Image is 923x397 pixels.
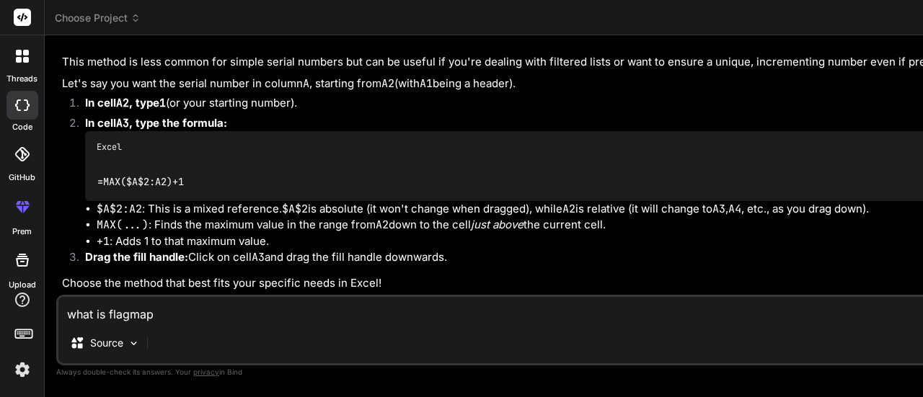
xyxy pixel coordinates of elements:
p: Source [90,336,123,350]
code: A3 [712,202,725,216]
code: A4 [728,202,741,216]
strong: In cell , type the formula: [85,116,227,130]
span: Excel [97,141,122,153]
code: +1 [97,234,110,249]
em: just above [471,218,524,231]
code: =MAX($A$2:A2)+1 [97,174,185,189]
label: GitHub [9,171,35,184]
strong: In cell , type [85,96,166,110]
label: prem [12,226,32,238]
code: A2 [562,202,575,216]
code: A2 [376,218,389,232]
img: Pick Models [128,337,140,349]
span: Choose Project [55,11,141,25]
code: A2 [116,96,129,110]
code: A3 [116,116,129,130]
code: MAX(...) [97,218,149,232]
code: A [303,76,309,91]
code: $A$2:A2 [97,202,142,216]
code: A1 [420,76,433,91]
code: A3 [252,250,265,264]
strong: Drag the fill handle: [85,250,188,264]
img: settings [10,357,35,382]
code: A2 [381,76,394,91]
span: privacy [193,367,219,376]
code: 1 [159,96,166,110]
label: threads [6,73,37,85]
label: Upload [9,279,36,291]
code: $A$2 [282,202,308,216]
label: code [12,121,32,133]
